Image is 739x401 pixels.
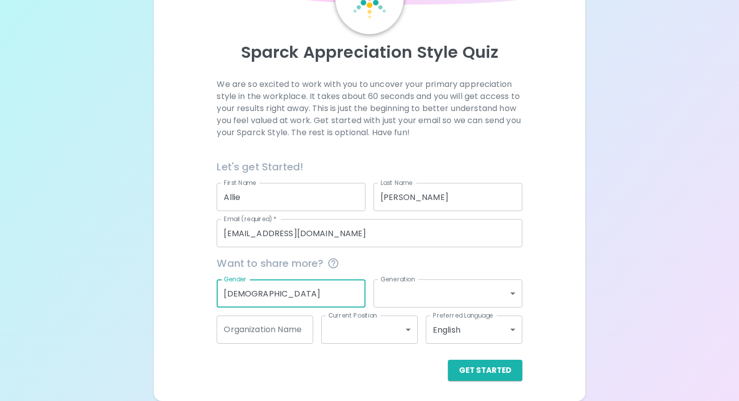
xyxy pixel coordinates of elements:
label: Email (required) [224,215,277,223]
svg: This information is completely confidential and only used for aggregated appreciation studies at ... [327,257,339,269]
label: First Name [224,178,256,187]
label: Preferred Language [433,311,493,320]
label: Gender [224,275,247,283]
label: Generation [381,275,415,283]
p: Sparck Appreciation Style Quiz [166,42,573,62]
p: We are so excited to work with you to uncover your primary appreciation style in the workplace. I... [217,78,522,139]
label: Last Name [381,178,412,187]
label: Current Position [328,311,377,320]
button: Get Started [448,360,522,381]
h6: Let's get Started! [217,159,522,175]
span: Want to share more? [217,255,522,271]
div: English [426,316,522,344]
